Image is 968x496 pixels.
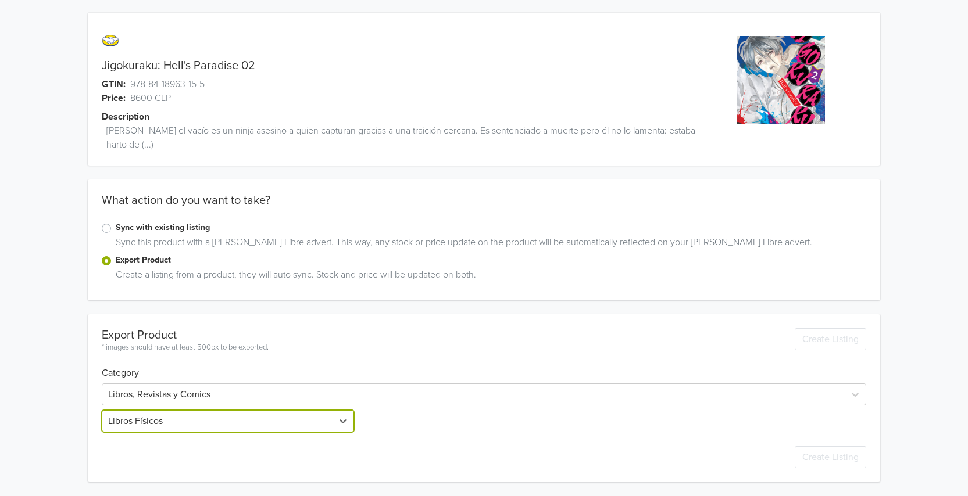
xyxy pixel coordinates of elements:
label: Sync with existing listing [116,221,866,234]
span: Price: [102,91,126,105]
span: [PERSON_NAME] el vacío es un ninja asesino a quien capturan gracias a una traición cercana. Es se... [106,124,696,152]
span: 8600 CLP [130,91,171,105]
a: Jigokuraku: Hell's Paradise 02 [102,59,255,73]
button: Create Listing [795,446,866,468]
span: 978-84-18963-15-5 [130,77,205,91]
h6: Category [102,354,866,379]
span: Description [102,110,149,124]
label: Export Product [116,254,866,267]
span: GTIN: [102,77,126,91]
button: Create Listing [795,328,866,350]
div: * images should have at least 500px to be exported. [102,342,269,354]
div: Sync this product with a [PERSON_NAME] Libre advert. This way, any stock or price update on the p... [111,235,866,254]
img: product_image [737,36,825,124]
div: What action do you want to take? [88,193,880,221]
div: Export Product [102,328,269,342]
div: Create a listing from a product, they will auto sync. Stock and price will be updated on both. [111,268,866,286]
